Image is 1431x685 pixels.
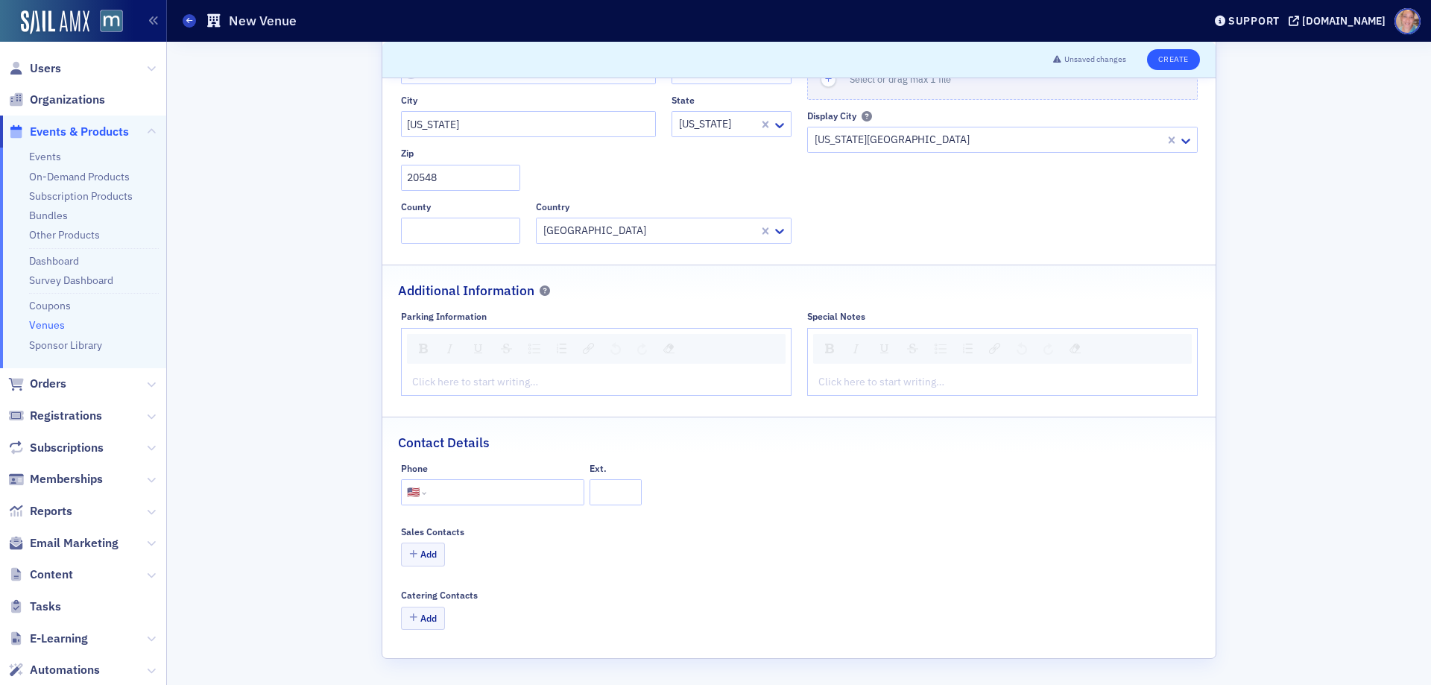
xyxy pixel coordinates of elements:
[30,376,66,392] span: Orders
[807,110,856,121] div: Display City
[401,328,792,396] div: rdw-wrapper
[398,281,534,300] h2: Additional Information
[439,338,461,359] div: Italic
[578,338,599,359] div: Link
[29,299,71,312] a: Coupons
[672,95,695,106] div: State
[8,60,61,77] a: Users
[30,599,61,615] span: Tasks
[30,92,105,108] span: Organizations
[8,599,61,615] a: Tasks
[467,338,490,359] div: Underline
[401,543,446,566] button: Add
[8,440,104,456] a: Subscriptions
[1038,338,1058,359] div: Redo
[1228,14,1280,28] div: Support
[30,60,61,77] span: Users
[30,440,104,456] span: Subscriptions
[30,631,88,647] span: E-Learning
[401,463,428,474] div: Phone
[8,566,73,583] a: Content
[1394,8,1421,34] span: Profile
[29,150,61,163] a: Events
[984,338,1005,359] div: Link
[1302,14,1386,28] div: [DOMAIN_NAME]
[401,311,487,322] div: Parking Information
[1147,49,1200,70] button: Create
[89,10,123,35] a: View Homepage
[21,10,89,34] img: SailAMX
[813,334,1192,364] div: rdw-toolbar
[8,662,100,678] a: Automations
[401,607,446,630] button: Add
[29,189,133,203] a: Subscription Products
[820,338,839,359] div: Bold
[401,526,464,537] div: Sales Contacts
[8,535,119,552] a: Email Marketing
[8,631,88,647] a: E-Learning
[1008,338,1061,359] div: rdw-history-control
[30,566,73,583] span: Content
[29,228,100,242] a: Other Products
[100,10,123,33] img: SailAMX
[520,338,575,359] div: rdw-list-control
[30,503,72,520] span: Reports
[30,662,100,678] span: Automations
[926,338,981,359] div: rdw-list-control
[536,201,569,212] div: Country
[398,433,490,452] h2: Contact Details
[981,338,1008,359] div: rdw-link-control
[29,170,130,183] a: On-Demand Products
[655,338,683,359] div: rdw-remove-control
[1289,16,1391,26] button: [DOMAIN_NAME]
[30,124,129,140] span: Events & Products
[874,338,896,359] div: Underline
[29,254,79,268] a: Dashboard
[30,408,102,424] span: Registrations
[552,338,572,359] div: Ordered
[523,338,546,359] div: Unordered
[401,95,417,106] div: City
[817,338,926,359] div: rdw-inline-control
[1011,338,1032,359] div: Undo
[575,338,602,359] div: rdw-link-control
[8,471,103,487] a: Memberships
[413,374,780,390] div: rdw-editor
[658,338,680,359] div: Remove
[1061,338,1089,359] div: rdw-remove-control
[29,209,68,222] a: Bundles
[605,338,626,359] div: Undo
[411,338,520,359] div: rdw-inline-control
[8,92,105,108] a: Organizations
[819,374,1187,390] div: rdw-editor
[602,338,655,359] div: rdw-history-control
[401,148,414,159] div: Zip
[401,590,478,601] div: Catering Contacts
[590,463,607,474] div: Ext.
[407,484,420,500] div: 🇺🇸
[807,311,865,322] div: Special Notes
[8,376,66,392] a: Orders
[1064,338,1086,359] div: Remove
[29,338,102,352] a: Sponsor Library
[30,535,119,552] span: Email Marketing
[8,408,102,424] a: Registrations
[958,338,978,359] div: Ordered
[8,503,72,520] a: Reports
[29,274,113,287] a: Survey Dashboard
[807,58,1198,100] button: Select or drag max 1 file
[414,338,433,359] div: Bold
[929,338,952,359] div: Unordered
[229,12,297,30] h1: New Venue
[29,318,65,332] a: Venues
[902,338,923,359] div: Strikethrough
[30,471,103,487] span: Memberships
[845,338,868,359] div: Italic
[496,338,517,359] div: Strikethrough
[1064,54,1126,66] span: Unsaved changes
[401,201,431,212] div: County
[632,338,652,359] div: Redo
[850,73,951,85] span: Select or drag max 1 file
[807,328,1198,396] div: rdw-wrapper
